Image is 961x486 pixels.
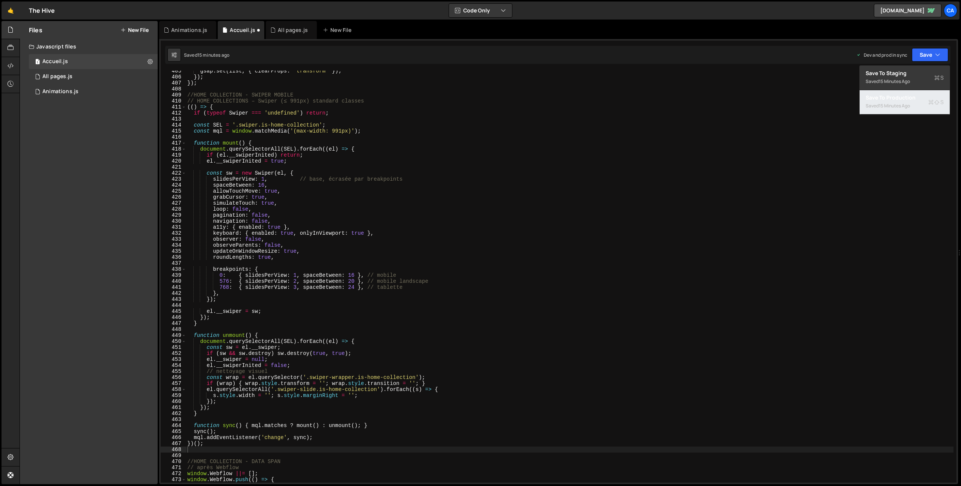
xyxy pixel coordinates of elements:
[161,170,186,176] div: 422
[161,248,186,254] div: 435
[866,77,944,86] div: Saved
[161,447,186,453] div: 468
[161,98,186,104] div: 410
[161,380,186,386] div: 457
[161,182,186,188] div: 424
[874,4,941,17] a: [DOMAIN_NAME]
[161,254,186,260] div: 436
[161,92,186,98] div: 409
[29,54,158,69] div: 17034/46801.js
[29,6,55,15] div: The Hive
[860,90,950,115] button: Save to ProductionS Saved15 minutes ago
[161,374,186,380] div: 456
[161,134,186,140] div: 416
[161,459,186,465] div: 470
[161,206,186,212] div: 428
[161,404,186,411] div: 461
[197,52,229,58] div: 15 minutes ago
[860,66,950,90] button: Save to StagingS Saved15 minutes ago
[161,140,186,146] div: 417
[866,94,944,101] div: Save to Production
[161,158,186,164] div: 420
[161,320,186,326] div: 447
[42,73,72,80] div: All pages.js
[161,266,186,272] div: 438
[323,26,354,34] div: New File
[161,224,186,230] div: 431
[161,435,186,441] div: 466
[2,2,20,20] a: 🤙
[171,26,207,34] div: Animations.js
[161,356,186,362] div: 453
[944,4,957,17] a: Ca
[161,80,186,86] div: 407
[29,84,158,99] div: 17034/46849.js
[856,52,907,58] div: Dev and prod in sync
[161,116,186,122] div: 413
[161,332,186,338] div: 449
[161,104,186,110] div: 411
[866,69,944,77] div: Save to Staging
[161,411,186,417] div: 462
[161,218,186,224] div: 430
[161,308,186,314] div: 445
[230,26,255,34] div: Accueil.js
[161,471,186,477] div: 472
[161,314,186,320] div: 446
[161,296,186,302] div: 443
[161,272,186,278] div: 439
[161,429,186,435] div: 465
[161,392,186,398] div: 459
[161,398,186,404] div: 460
[161,164,186,170] div: 421
[934,74,944,82] span: S
[161,441,186,447] div: 467
[42,58,68,65] div: Accueil.js
[879,103,910,109] div: 15 minutes ago
[161,200,186,206] div: 427
[121,27,149,33] button: New File
[161,68,186,74] div: 405
[29,26,42,34] h2: Files
[161,152,186,158] div: 419
[29,69,158,84] div: 17034/46803.js
[449,4,512,17] button: Code Only
[161,284,186,290] div: 441
[928,98,944,106] span: S
[161,386,186,392] div: 458
[912,48,948,62] button: Save
[161,74,186,80] div: 406
[161,290,186,296] div: 442
[161,350,186,356] div: 452
[161,302,186,308] div: 444
[161,230,186,236] div: 432
[161,344,186,350] div: 451
[161,423,186,429] div: 464
[161,212,186,218] div: 429
[161,260,186,266] div: 437
[161,110,186,116] div: 412
[161,122,186,128] div: 414
[161,86,186,92] div: 408
[161,417,186,423] div: 463
[161,146,186,152] div: 418
[161,477,186,483] div: 473
[161,194,186,200] div: 426
[161,362,186,368] div: 454
[161,188,186,194] div: 425
[184,52,229,58] div: Saved
[161,128,186,134] div: 415
[161,465,186,471] div: 471
[161,326,186,332] div: 448
[161,368,186,374] div: 455
[20,39,158,54] div: Javascript files
[42,88,78,95] div: Animations.js
[879,78,910,85] div: 15 minutes ago
[866,101,944,110] div: Saved
[161,242,186,248] div: 434
[278,26,308,34] div: All pages.js
[161,453,186,459] div: 469
[161,278,186,284] div: 440
[161,176,186,182] div: 423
